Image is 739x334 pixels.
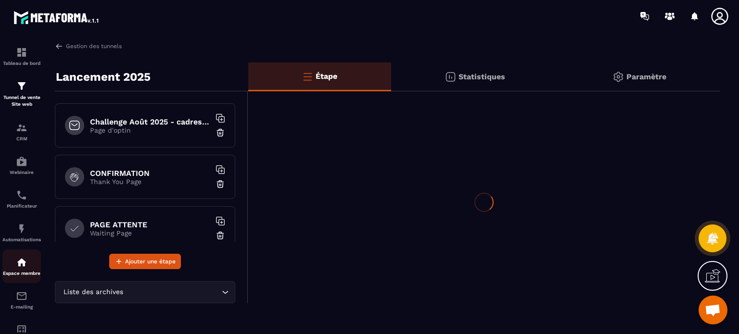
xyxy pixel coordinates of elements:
[90,169,210,178] h6: CONFIRMATION
[55,42,64,50] img: arrow
[16,189,27,201] img: scheduler
[216,128,225,137] img: trash
[2,283,41,317] a: emailemailE-mailing
[13,9,100,26] img: logo
[2,237,41,242] p: Automatisations
[2,216,41,249] a: automationsautomationsAutomatisations
[16,80,27,92] img: formation
[2,73,41,115] a: formationformationTunnel de vente Site web
[2,304,41,309] p: E-mailing
[125,287,219,297] input: Search for option
[612,71,624,83] img: setting-gr.5f69749f.svg
[16,223,27,235] img: automations
[2,203,41,209] p: Planificateur
[2,94,41,108] p: Tunnel de vente Site web
[626,72,666,81] p: Paramètre
[61,287,125,297] span: Liste des archives
[302,71,313,82] img: bars-o.4a397970.svg
[2,115,41,148] a: formationformationCRM
[16,156,27,167] img: automations
[2,182,41,216] a: schedulerschedulerPlanificateur
[90,117,210,126] h6: Challenge Août 2025 - cadres entrepreneurs
[216,231,225,240] img: trash
[16,122,27,134] img: formation
[2,39,41,73] a: formationformationTableau de bord
[109,254,181,269] button: Ajouter une étape
[125,257,176,266] span: Ajouter une étape
[445,71,456,83] img: stats.20deebd0.svg
[2,170,41,175] p: Webinaire
[216,179,225,189] img: trash
[55,42,122,50] a: Gestion des tunnels
[316,72,337,81] p: Étape
[55,281,235,303] div: Search for option
[90,126,210,134] p: Page d'optin
[2,271,41,276] p: Espace membre
[459,72,505,81] p: Statistiques
[2,148,41,182] a: automationsautomationsWebinaire
[90,220,210,229] h6: PAGE ATTENTE
[90,178,210,186] p: Thank You Page
[16,257,27,268] img: automations
[699,296,727,324] div: Ouvrir le chat
[16,47,27,58] img: formation
[2,136,41,141] p: CRM
[56,67,151,87] p: Lancement 2025
[90,229,210,237] p: Waiting Page
[2,249,41,283] a: automationsautomationsEspace membre
[2,61,41,66] p: Tableau de bord
[16,290,27,302] img: email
